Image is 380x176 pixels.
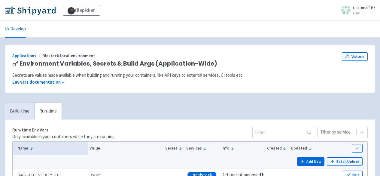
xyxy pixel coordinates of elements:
[17,145,86,151] button: Name
[34,103,62,119] a: Run-time
[353,11,375,15] small: User
[12,79,64,85] a: Env vars documentation »
[291,145,312,151] button: Updated
[63,5,100,16] a: filepicker
[12,133,115,140] p: Only available in your containers while they are running
[342,52,368,61] a: Visitors
[252,127,315,138] input: Filter...
[327,157,363,166] button: Batch Upload
[165,145,182,151] button: Secret
[12,72,368,79] div: Secrets are values made available when building and running your containers, like API keys to ext...
[5,21,26,38] a: Develop
[12,127,48,133] strong: Run-time Env Vars
[20,60,217,67] span: Environment Variables, Secrets & Build Args (Application-Wide)
[297,157,325,166] button: Add New
[337,5,375,15] a: rajkumar167 User
[267,145,287,151] button: Created
[42,53,96,58] span: filestack-local-environment
[186,145,217,151] button: Services
[12,53,42,58] a: Applications
[5,103,34,119] a: Build-time
[221,145,263,151] button: Info
[5,5,56,15] img: Shipyard logo
[88,142,163,155] th: Value
[353,5,375,11] span: rajkumar167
